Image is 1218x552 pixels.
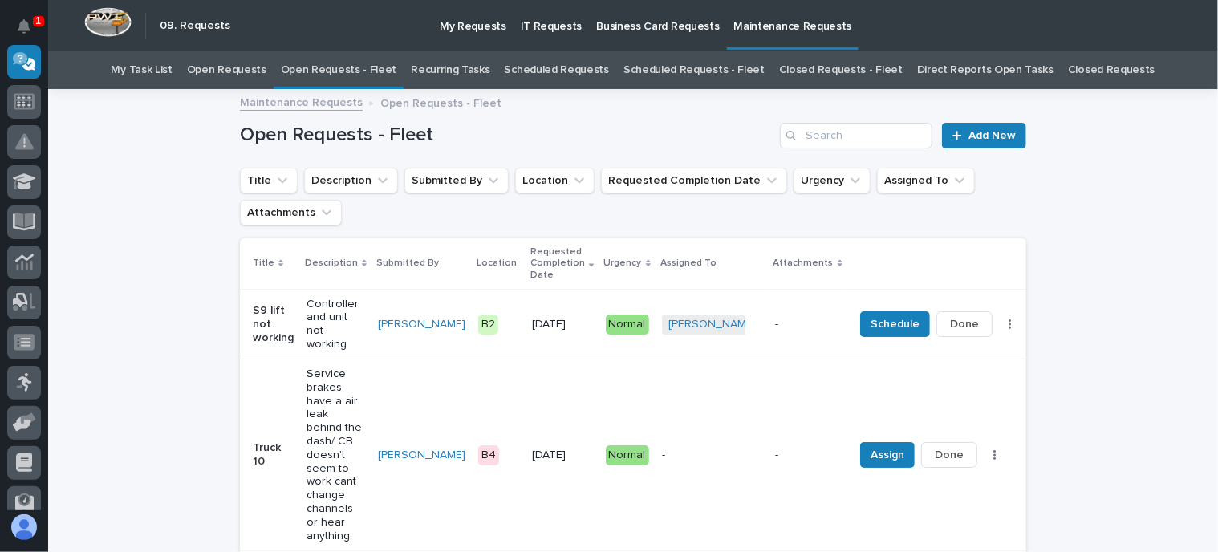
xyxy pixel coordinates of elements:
a: Direct Reports Open Tasks [917,51,1054,89]
div: Normal [606,315,649,335]
button: Notifications [7,10,41,43]
p: Location [477,254,517,272]
button: Assigned To [877,168,975,193]
p: - [775,318,841,331]
p: Description [305,254,358,272]
button: Urgency [794,168,871,193]
input: Search [780,123,932,148]
a: Maintenance Requests [240,92,363,111]
p: Open Requests - Fleet [380,93,501,111]
span: Schedule [871,315,920,334]
p: Requested Completion Date [530,243,585,284]
a: [PERSON_NAME] [378,318,465,331]
button: Requested Completion Date [601,168,787,193]
button: Attachments [240,200,342,225]
div: B4 [478,445,499,465]
span: Done [950,315,979,334]
button: Done [936,311,993,337]
p: Truck 10 [253,441,294,469]
p: Controller and unit not working [307,298,365,351]
p: [DATE] [532,318,592,331]
h2: 09. Requests [160,19,230,33]
p: Title [253,254,274,272]
span: Assign [871,445,904,465]
button: Assign [860,442,915,468]
div: Notifications1 [20,19,41,45]
p: Submitted By [376,254,439,272]
p: [DATE] [532,448,592,462]
tr: S9 lift not workingController and unit not working[PERSON_NAME] B2[DATE]Normal[PERSON_NAME] -Sche... [240,289,1047,359]
p: - [662,448,762,462]
button: Location [515,168,595,193]
a: Recurring Tasks [411,51,489,89]
p: 1 [35,15,41,26]
button: users-avatar [7,510,41,544]
a: Scheduled Requests - Fleet [623,51,765,89]
p: Assigned To [660,254,717,272]
button: Title [240,168,298,193]
p: S9 lift not working [253,304,294,344]
div: B2 [478,315,498,335]
p: Attachments [773,254,834,272]
a: Closed Requests [1068,51,1155,89]
a: [PERSON_NAME] [668,318,756,331]
a: My Task List [112,51,173,89]
img: Workspace Logo [84,7,132,37]
p: Service brakes have a air leak behind the dash/ CB doesn't seem to work cant change channels or h... [307,367,365,542]
a: Scheduled Requests [505,51,609,89]
p: Urgency [604,254,642,272]
a: Open Requests - Fleet [281,51,397,89]
p: - [775,448,841,462]
button: Schedule [860,311,930,337]
div: Normal [606,445,649,465]
a: Open Requests [187,51,266,89]
button: Submitted By [404,168,509,193]
span: Add New [968,130,1016,141]
a: [PERSON_NAME] [378,448,465,462]
a: Closed Requests - Fleet [779,51,903,89]
span: Done [935,445,964,465]
button: Description [304,168,398,193]
h1: Open Requests - Fleet [240,124,773,147]
a: Add New [942,123,1026,148]
tr: Truck 10Service brakes have a air leak behind the dash/ CB doesn't seem to work cant change chann... [240,359,1047,551]
button: Done [921,442,977,468]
